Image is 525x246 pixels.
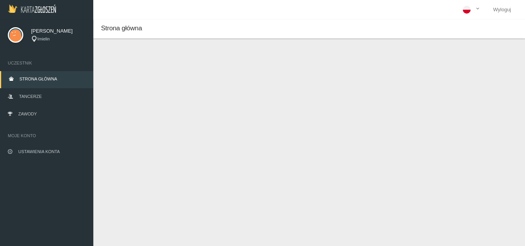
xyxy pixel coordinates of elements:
[8,132,85,140] span: Moje konto
[8,27,23,43] img: svg
[101,24,142,32] span: Strona główna
[8,59,85,67] span: Uczestnik
[18,112,37,116] span: Zawody
[18,149,60,154] span: Ustawienia konta
[31,27,85,35] span: [PERSON_NAME]
[8,4,56,13] img: Logo
[19,94,42,99] span: Tancerze
[31,36,85,42] div: Imielin
[19,77,57,81] span: Strona główna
